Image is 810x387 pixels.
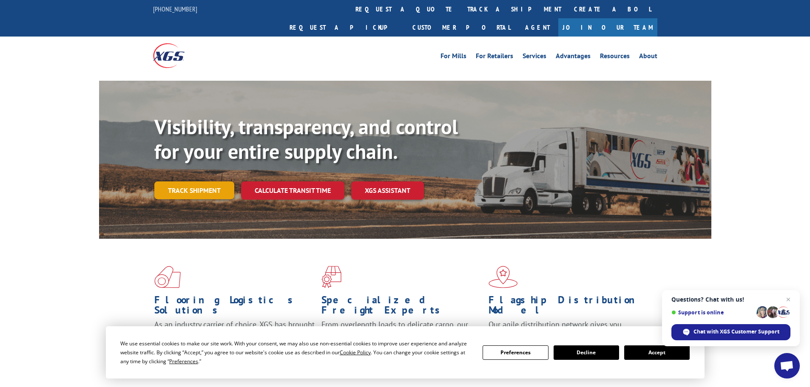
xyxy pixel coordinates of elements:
p: From overlength loads to delicate cargo, our experienced staff knows the best way to move your fr... [321,319,482,357]
a: [PHONE_NUMBER] [153,5,197,13]
a: Customer Portal [406,18,517,37]
span: As an industry carrier of choice, XGS has brought innovation and dedication to flooring logistics... [154,319,315,350]
a: Join Our Team [558,18,657,37]
span: Support is online [671,309,753,316]
span: Questions? Chat with us! [671,296,790,303]
div: Open chat [774,353,800,379]
a: Request a pickup [283,18,406,37]
h1: Flagship Distribution Model [489,295,649,319]
a: XGS ASSISTANT [351,181,424,200]
a: Track shipment [154,181,234,199]
div: Chat with XGS Customer Support [671,324,790,340]
span: Cookie Policy [340,349,371,356]
button: Accept [624,345,690,360]
a: Agent [517,18,558,37]
div: We use essential cookies to make our site work. With your consent, we may also use non-essential ... [120,339,472,366]
span: Chat with XGS Customer Support [693,328,779,336]
span: Close chat [783,294,793,305]
b: Visibility, transparency, and control for your entire supply chain. [154,113,458,164]
h1: Flooring Logistics Solutions [154,295,315,319]
a: For Mills [441,53,466,62]
a: Resources [600,53,630,62]
span: Our agile distribution network gives you nationwide inventory management on demand. [489,319,645,339]
img: xgs-icon-total-supply-chain-intelligence-red [154,266,181,288]
img: xgs-icon-flagship-distribution-model-red [489,266,518,288]
button: Preferences [483,345,548,360]
a: Services [523,53,546,62]
div: Cookie Consent Prompt [106,326,705,379]
span: Preferences [169,358,198,365]
img: xgs-icon-focused-on-flooring-red [321,266,341,288]
button: Decline [554,345,619,360]
a: Advantages [556,53,591,62]
a: For Retailers [476,53,513,62]
h1: Specialized Freight Experts [321,295,482,319]
a: Calculate transit time [241,181,344,200]
a: About [639,53,657,62]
